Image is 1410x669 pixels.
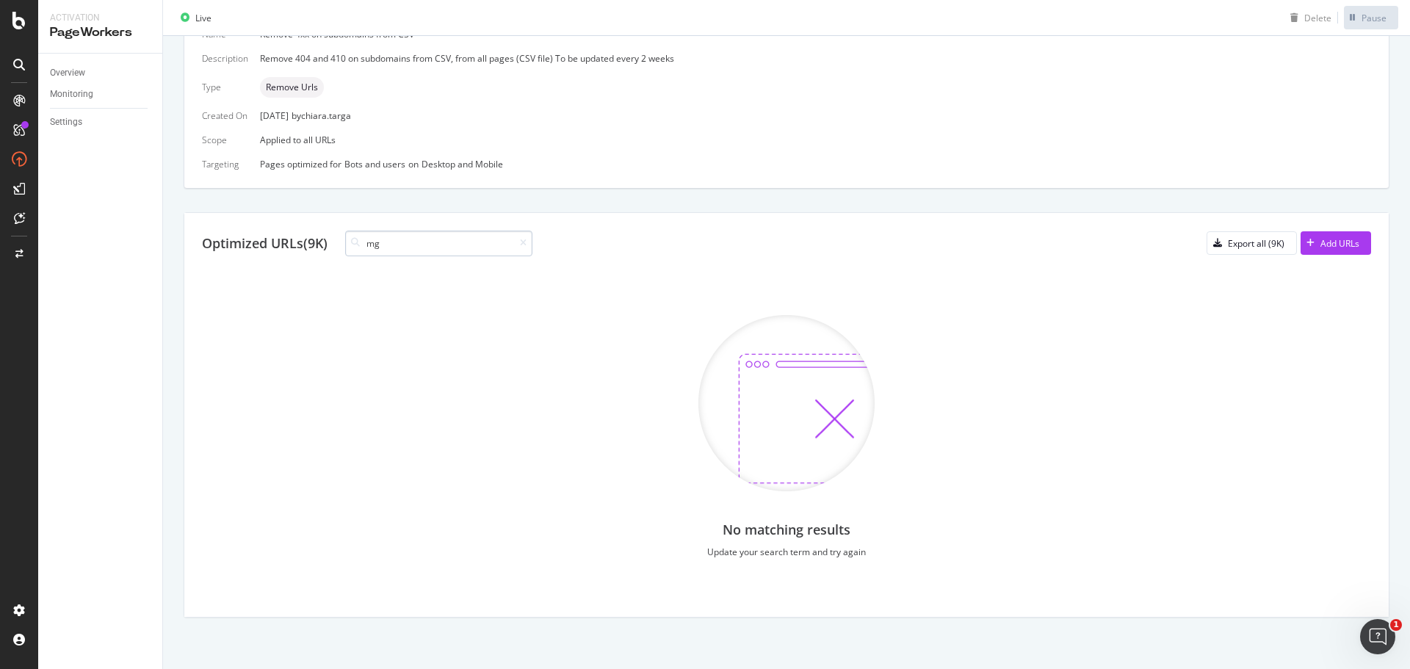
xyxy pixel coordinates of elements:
[260,52,1371,65] div: Remove 404 and 410 on subdomains from CSV, from all pages (CSV file) To be updated every 2 weeks
[50,24,151,41] div: PageWorkers
[1390,619,1402,631] span: 1
[202,234,328,253] div: Optimized URLs (9K)
[1360,619,1395,654] iframe: Intercom live chat
[50,115,152,130] a: Settings
[50,87,93,102] div: Monitoring
[50,12,151,24] div: Activation
[260,158,1371,170] div: Pages optimized for on
[1320,237,1359,250] div: Add URLs
[1344,6,1398,29] button: Pause
[50,65,152,81] a: Overview
[1228,237,1284,250] div: Export all (9K)
[202,158,248,170] div: Targeting
[1284,6,1331,29] button: Delete
[422,158,503,170] div: Desktop and Mobile
[266,83,318,92] span: Remove Urls
[1362,11,1386,23] div: Pause
[202,52,248,65] div: Description
[50,87,152,102] a: Monitoring
[723,521,850,540] div: No matching results
[707,546,866,558] div: Update your search term and try again
[698,315,875,491] img: D9gk-hiz.png
[344,158,405,170] div: Bots and users
[50,115,82,130] div: Settings
[1304,11,1331,23] div: Delete
[292,109,351,122] div: by chiara.targa
[260,109,1371,122] div: [DATE]
[345,231,532,256] input: Search URL
[202,134,248,146] div: Scope
[202,109,248,122] div: Created On
[195,11,211,23] div: Live
[202,81,248,93] div: Type
[1207,231,1297,255] button: Export all (9K)
[1301,231,1371,255] button: Add URLs
[202,28,1371,170] div: Applied to all URLs
[260,77,324,98] div: neutral label
[50,65,85,81] div: Overview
